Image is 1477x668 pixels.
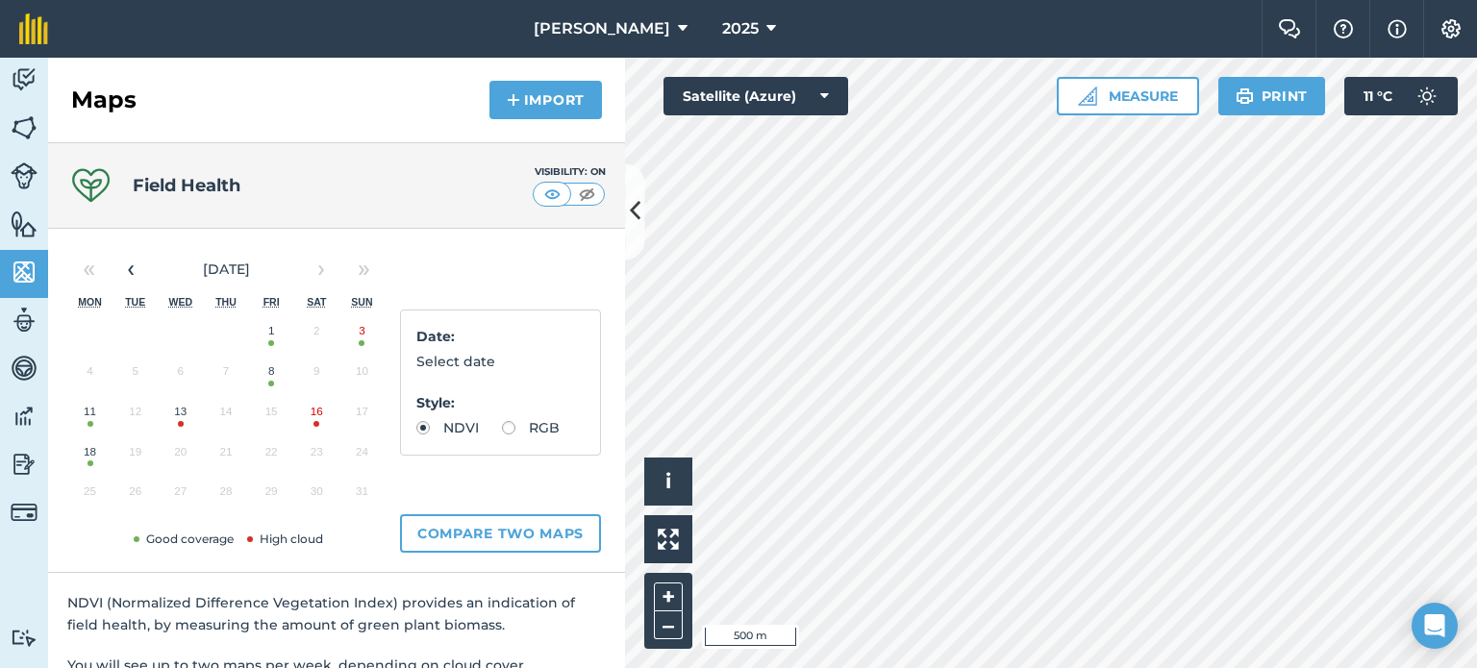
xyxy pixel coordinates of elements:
abbr: Sunday [351,296,372,308]
button: August 2, 2025 [294,315,339,356]
span: [DATE] [203,260,250,278]
button: August 16, 2025 [294,396,339,436]
img: svg+xml;base64,PD94bWwgdmVyc2lvbj0iMS4wIiBlbmNvZGluZz0idXRmLTgiPz4KPCEtLSBHZW5lcmF0b3I6IEFkb2JlIE... [1408,77,1446,115]
button: August 22, 2025 [249,436,294,477]
button: Print [1218,77,1326,115]
button: August 20, 2025 [158,436,203,477]
img: svg+xml;base64,PD94bWwgdmVyc2lvbj0iMS4wIiBlbmNvZGluZz0idXRmLTgiPz4KPCEtLSBHZW5lcmF0b3I6IEFkb2JlIE... [11,450,38,479]
button: August 23, 2025 [294,436,339,477]
span: 2025 [722,17,759,40]
abbr: Saturday [307,296,326,308]
img: svg+xml;base64,PD94bWwgdmVyc2lvbj0iMS4wIiBlbmNvZGluZz0idXRmLTgiPz4KPCEtLSBHZW5lcmF0b3I6IEFkb2JlIE... [11,499,38,526]
button: August 25, 2025 [67,476,113,516]
img: svg+xml;base64,PHN2ZyB4bWxucz0iaHR0cDovL3d3dy53My5vcmcvMjAwMC9zdmciIHdpZHRoPSIxNCIgaGVpZ2h0PSIyNC... [507,88,520,111]
span: i [665,469,671,493]
button: August 30, 2025 [294,476,339,516]
h2: Maps [71,85,137,115]
abbr: Tuesday [125,296,145,308]
button: August 3, 2025 [339,315,385,356]
img: svg+xml;base64,PD94bWwgdmVyc2lvbj0iMS4wIiBlbmNvZGluZz0idXRmLTgiPz4KPCEtLSBHZW5lcmF0b3I6IEFkb2JlIE... [11,162,38,189]
button: Import [489,81,602,119]
button: Compare two maps [400,514,601,553]
img: Two speech bubbles overlapping with the left bubble in the forefront [1278,19,1301,38]
button: August 1, 2025 [249,315,294,356]
img: svg+xml;base64,PD94bWwgdmVyc2lvbj0iMS4wIiBlbmNvZGluZz0idXRmLTgiPz4KPCEtLSBHZW5lcmF0b3I6IEFkb2JlIE... [11,65,38,94]
img: Four arrows, one pointing top left, one top right, one bottom right and the last bottom left [658,529,679,550]
div: Visibility: On [533,164,606,180]
img: svg+xml;base64,PD94bWwgdmVyc2lvbj0iMS4wIiBlbmNvZGluZz0idXRmLTgiPz4KPCEtLSBHZW5lcmF0b3I6IEFkb2JlIE... [11,354,38,383]
img: svg+xml;base64,PD94bWwgdmVyc2lvbj0iMS4wIiBlbmNvZGluZz0idXRmLTgiPz4KPCEtLSBHZW5lcmF0b3I6IEFkb2JlIE... [11,629,38,647]
button: August 10, 2025 [339,356,385,396]
button: August 4, 2025 [67,356,113,396]
abbr: Thursday [215,296,237,308]
button: i [644,458,692,506]
img: svg+xml;base64,PHN2ZyB4bWxucz0iaHR0cDovL3d3dy53My5vcmcvMjAwMC9zdmciIHdpZHRoPSI1NiIgaGVpZ2h0PSI2MC... [11,113,38,142]
button: August 12, 2025 [113,396,158,436]
span: Good coverage [130,532,234,546]
button: August 27, 2025 [158,476,203,516]
span: 11 ° C [1364,77,1392,115]
button: August 26, 2025 [113,476,158,516]
img: A cog icon [1439,19,1463,38]
button: August 6, 2025 [158,356,203,396]
span: High cloud [243,532,323,546]
img: A question mark icon [1332,19,1355,38]
img: fieldmargin Logo [19,13,48,44]
button: August 31, 2025 [339,476,385,516]
button: August 15, 2025 [249,396,294,436]
button: ‹ [110,248,152,290]
strong: Style : [416,394,455,411]
span: [PERSON_NAME] [534,17,670,40]
button: August 24, 2025 [339,436,385,477]
button: August 5, 2025 [113,356,158,396]
label: RGB [502,421,560,434]
abbr: Friday [263,296,280,308]
button: August 7, 2025 [203,356,248,396]
button: – [654,611,683,639]
p: Select date [416,351,585,372]
button: » [342,248,385,290]
button: 11 °C [1344,77,1458,115]
img: svg+xml;base64,PHN2ZyB4bWxucz0iaHR0cDovL3d3dy53My5vcmcvMjAwMC9zdmciIHdpZHRoPSI1MCIgaGVpZ2h0PSI0MC... [575,185,599,204]
img: svg+xml;base64,PHN2ZyB4bWxucz0iaHR0cDovL3d3dy53My5vcmcvMjAwMC9zdmciIHdpZHRoPSI1NiIgaGVpZ2h0PSI2MC... [11,258,38,286]
button: August 9, 2025 [294,356,339,396]
strong: Date : [416,328,455,345]
label: NDVI [416,421,479,434]
button: + [654,582,683,611]
button: August 8, 2025 [249,356,294,396]
button: › [300,248,342,290]
img: svg+xml;base64,PD94bWwgdmVyc2lvbj0iMS4wIiBlbmNvZGluZz0idXRmLTgiPz4KPCEtLSBHZW5lcmF0b3I6IEFkb2JlIE... [11,402,38,431]
button: August 18, 2025 [67,436,113,477]
abbr: Monday [78,296,102,308]
button: August 29, 2025 [249,476,294,516]
button: Satellite (Azure) [663,77,848,115]
abbr: Wednesday [169,296,193,308]
button: August 14, 2025 [203,396,248,436]
button: Measure [1057,77,1199,115]
button: August 19, 2025 [113,436,158,477]
img: Ruler icon [1078,87,1097,106]
div: Open Intercom Messenger [1412,603,1458,649]
h4: Field Health [133,172,240,199]
button: [DATE] [152,248,300,290]
button: August 11, 2025 [67,396,113,436]
img: svg+xml;base64,PHN2ZyB4bWxucz0iaHR0cDovL3d3dy53My5vcmcvMjAwMC9zdmciIHdpZHRoPSI1MCIgaGVpZ2h0PSI0MC... [540,185,564,204]
img: svg+xml;base64,PHN2ZyB4bWxucz0iaHR0cDovL3d3dy53My5vcmcvMjAwMC9zdmciIHdpZHRoPSIxOSIgaGVpZ2h0PSIyNC... [1236,85,1254,108]
button: August 21, 2025 [203,436,248,477]
img: svg+xml;base64,PHN2ZyB4bWxucz0iaHR0cDovL3d3dy53My5vcmcvMjAwMC9zdmciIHdpZHRoPSIxNyIgaGVpZ2h0PSIxNy... [1388,17,1407,40]
img: svg+xml;base64,PHN2ZyB4bWxucz0iaHR0cDovL3d3dy53My5vcmcvMjAwMC9zdmciIHdpZHRoPSI1NiIgaGVpZ2h0PSI2MC... [11,210,38,238]
p: NDVI (Normalized Difference Vegetation Index) provides an indication of field health, by measurin... [67,592,606,635]
button: August 13, 2025 [158,396,203,436]
img: svg+xml;base64,PD94bWwgdmVyc2lvbj0iMS4wIiBlbmNvZGluZz0idXRmLTgiPz4KPCEtLSBHZW5lcmF0b3I6IEFkb2JlIE... [11,306,38,334]
button: « [67,248,110,290]
button: August 28, 2025 [203,476,248,516]
button: August 17, 2025 [339,396,385,436]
